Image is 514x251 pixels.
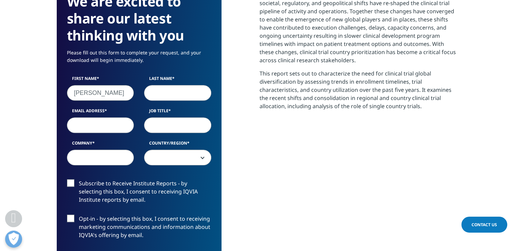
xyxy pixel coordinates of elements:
[144,108,211,117] label: Job Title
[67,49,211,69] p: Please fill out this form to complete your request, and your download will begin immediately.
[67,179,211,207] label: Subscribe to Receive Institute Reports - by selecting this box, I consent to receiving IQVIA Inst...
[461,217,507,233] a: Contact Us
[67,108,134,117] label: Email Address
[67,76,134,85] label: First Name
[144,140,211,150] label: Country/Region
[5,231,22,248] button: Open Preferences
[260,69,458,115] p: This report sets out to characterize the need for clinical trial global diversification by assess...
[67,140,134,150] label: Company
[67,215,211,243] label: Opt-in - by selecting this box, I consent to receiving marketing communications and information a...
[144,76,211,85] label: Last Name
[472,222,497,228] span: Contact Us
